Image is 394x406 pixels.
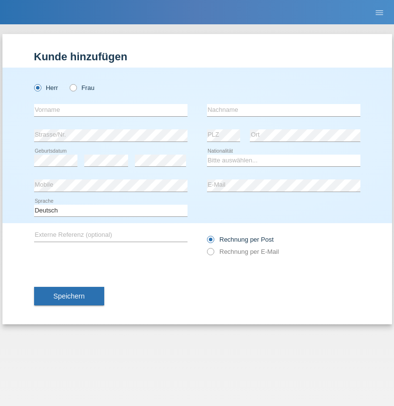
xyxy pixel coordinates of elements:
[34,84,40,90] input: Herr
[34,287,104,305] button: Speichern
[207,236,274,243] label: Rechnung per Post
[34,84,58,91] label: Herr
[54,292,85,300] span: Speichern
[70,84,94,91] label: Frau
[70,84,76,90] input: Frau
[207,236,213,248] input: Rechnung per Post
[370,9,389,15] a: menu
[207,248,279,255] label: Rechnung per E-Mail
[34,51,360,63] h1: Kunde hinzufügen
[375,8,384,18] i: menu
[207,248,213,260] input: Rechnung per E-Mail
